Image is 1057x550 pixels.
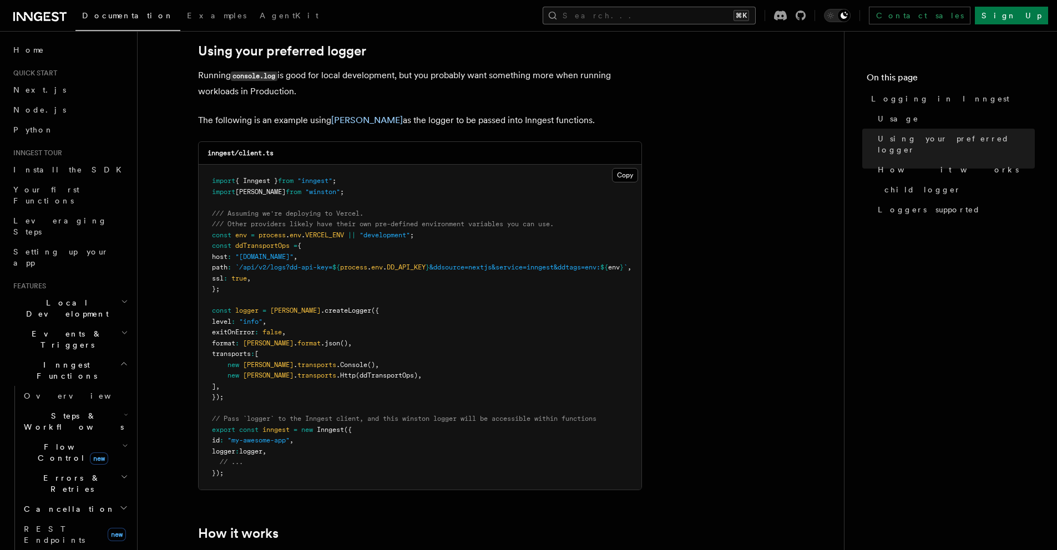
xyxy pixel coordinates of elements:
span: [PERSON_NAME] [243,339,294,347]
span: "my-awesome-app" [227,436,290,444]
a: Node.js [9,100,130,120]
span: transports [297,361,336,369]
span: [PERSON_NAME] [270,307,321,314]
button: Search...⌘K [543,7,756,24]
a: Using your preferred logger [198,43,366,59]
span: Node.js [13,105,66,114]
span: REST Endpoints [24,524,85,544]
span: .Console [336,361,367,369]
span: const [239,426,259,434]
span: ] [212,383,216,390]
span: AgentKit [260,11,318,20]
span: { Inngest } [235,177,278,185]
span: format [297,339,321,347]
span: Local Development [9,297,121,319]
span: new [227,371,239,379]
span: }); [212,393,224,401]
span: Install the SDK [13,165,128,174]
span: `/api/v2/logs?dd-api-key= [235,263,332,271]
a: Logging in Inngest [867,89,1035,109]
span: . [294,371,297,379]
a: Home [9,40,130,60]
a: Python [9,120,130,140]
span: Steps & Workflows [19,410,124,432]
a: Contact sales [869,7,970,24]
span: , [290,436,294,444]
span: process [259,231,286,239]
span: (ddTransportOps) [356,371,418,379]
span: path [212,263,227,271]
span: from [286,188,301,196]
span: exitOnError [212,328,255,336]
span: env [371,263,383,271]
span: Events & Triggers [9,328,121,350]
span: Next.js [13,85,66,94]
span: Logging in Inngest [871,93,1009,104]
span: Documentation [82,11,174,20]
span: Inngest tour [9,149,62,157]
span: "development" [360,231,410,239]
span: // ... [220,458,243,466]
span: ${ [600,263,608,271]
code: inngest/client.ts [208,149,274,157]
span: // Pass `logger` to the Inngest client, and this winston logger will be accessible within functions [212,415,596,422]
span: VERCEL_ENV [305,231,344,239]
span: .json [321,339,340,347]
span: = [294,242,297,249]
span: format [212,339,235,347]
span: "info" [239,318,262,325]
span: transports [297,371,336,379]
a: Examples [180,3,253,30]
a: Next.js [9,80,130,100]
a: Install the SDK [9,160,130,180]
button: Events & Triggers [9,324,130,355]
span: import [212,177,235,185]
span: || [348,231,356,239]
span: from [278,177,294,185]
span: () [367,361,375,369]
span: : [251,350,255,358]
span: ({ [344,426,352,434]
span: : [227,253,231,261]
span: }; [212,285,220,293]
span: . [294,339,297,347]
span: . [383,263,387,271]
span: , [418,371,422,379]
span: Usage [878,113,919,124]
span: , [247,274,251,282]
a: How it works [198,526,279,541]
span: } [426,263,429,271]
a: REST Endpointsnew [19,519,130,550]
button: Local Development [9,293,130,324]
a: Usage [873,109,1035,129]
a: Using your preferred logger [873,129,1035,160]
a: How it works [873,160,1035,180]
span: inngest [262,426,290,434]
span: transports [212,350,251,358]
span: : [224,274,227,282]
span: id [212,436,220,444]
span: , [262,447,266,455]
span: Your first Functions [13,185,79,205]
a: Setting up your app [9,242,130,273]
p: Running is good for local development, but you probably want something more when running workload... [198,68,642,99]
span: env [608,263,620,271]
span: : [220,436,224,444]
span: export [212,426,235,434]
span: &ddsource=nextjs&service=inngest&ddtags=env: [429,263,600,271]
span: Flow Control [19,441,122,464]
span: . [294,361,297,369]
kbd: ⌘K [734,10,749,21]
button: Copy [612,168,638,182]
span: Leveraging Steps [13,216,107,236]
span: "[DOMAIN_NAME]" [235,253,294,261]
span: { [297,242,301,249]
span: [PERSON_NAME] [243,371,294,379]
span: "inngest" [297,177,332,185]
span: Using your preferred logger [878,133,1035,155]
span: }); [212,469,224,477]
button: Inngest Functions [9,355,130,386]
span: const [212,231,231,239]
span: , [282,328,286,336]
span: Cancellation [19,503,115,515]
